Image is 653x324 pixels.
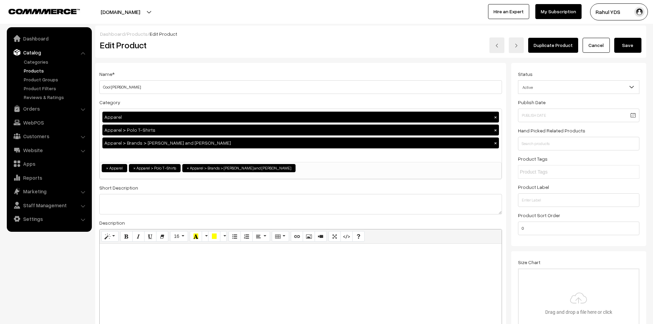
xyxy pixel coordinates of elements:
[22,58,89,65] a: Categories
[144,231,156,242] button: Underline (⌘+U)
[9,130,89,142] a: Customers
[291,231,303,242] button: Link (⌘+K)
[492,114,499,120] button: ×
[102,112,499,123] div: Apparel
[220,231,227,242] button: More Color
[150,31,177,37] span: Edit Product
[156,231,168,242] button: Remove Font Style (⌘+\)
[518,183,549,191] label: Product Label
[303,231,315,242] button: Picture
[187,165,189,171] span: ×
[518,155,548,162] label: Product Tags
[518,193,640,207] input: Enter Label
[9,32,89,45] a: Dashboard
[100,30,641,37] div: / /
[252,231,270,242] button: Paragraph
[9,158,89,170] a: Apps
[129,164,181,172] li: Apparel > Polo T-Shirts
[102,137,499,148] div: Apparel > Brands > [PERSON_NAME] and [PERSON_NAME]
[101,231,119,242] button: Style
[9,7,68,15] a: COMMMERCE
[590,3,648,20] button: Rahul YDS
[9,185,89,197] a: Marketing
[99,219,125,226] label: Description
[514,44,518,48] img: right-arrow.png
[102,125,499,135] div: Apparel > Polo T-Shirts
[99,184,138,191] label: Short Description
[9,144,89,156] a: Website
[492,127,499,133] button: ×
[229,231,241,242] button: Unordered list (⌘+⇧+NUM7)
[518,222,640,235] input: Enter Number
[99,80,502,94] input: Name
[9,9,80,14] img: COMMMERCE
[518,259,540,266] label: Size Chart
[634,7,644,17] img: user
[202,231,208,242] button: More Color
[520,168,580,176] input: Product Tags
[120,231,133,242] button: Bold (⌘+B)
[329,231,341,242] button: Full Screen
[518,127,585,134] label: Hand Picked Related Products
[488,4,529,19] a: Hire an Expert
[272,231,289,242] button: Table
[9,213,89,225] a: Settings
[190,231,202,242] button: Recent Color
[132,231,145,242] button: Italic (⌘+I)
[170,231,188,242] button: Font Size
[518,99,546,106] label: Publish Date
[22,67,89,74] a: Products
[614,38,641,53] button: Save
[22,85,89,92] a: Product Filters
[106,165,108,171] span: ×
[352,231,365,242] button: Help
[100,40,320,50] h2: Edit Product
[518,137,640,150] input: Search products
[9,46,89,59] a: Catalog
[22,94,89,101] a: Reviews & Ratings
[102,164,127,172] li: Apparel
[174,233,179,239] span: 16
[182,164,296,172] li: Apparel > Brands > Jack and Jones
[518,109,640,122] input: Publish Date
[495,44,499,48] img: left-arrow.png
[340,231,353,242] button: Code View
[518,81,639,93] span: Active
[240,231,253,242] button: Ordered list (⌘+⇧+NUM8)
[9,116,89,129] a: WebPOS
[315,231,327,242] button: Video
[9,172,89,184] a: Reports
[492,140,499,146] button: ×
[9,199,89,211] a: Staff Management
[518,70,533,78] label: Status
[518,80,640,94] span: Active
[535,4,582,19] a: My Subscription
[100,31,125,37] a: Dashboard
[528,38,578,53] a: Duplicate Product
[133,165,136,171] span: ×
[518,212,560,219] label: Product Sort Order
[9,102,89,115] a: Orders
[77,3,164,20] button: [DOMAIN_NAME]
[99,99,120,106] label: Category
[99,70,115,78] label: Name
[127,31,148,37] a: Products
[208,231,220,242] button: Background Color
[22,76,89,83] a: Product Groups
[583,38,610,53] a: Cancel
